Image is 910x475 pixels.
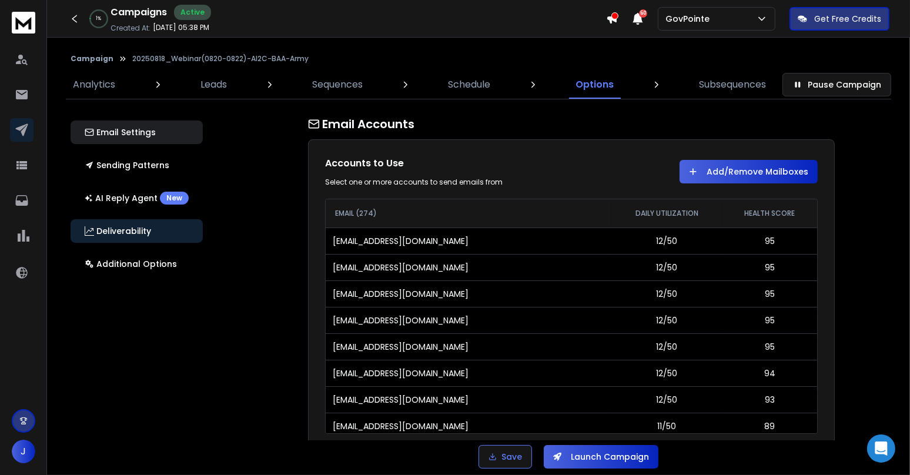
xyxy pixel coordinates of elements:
[722,254,817,280] td: 95
[479,445,532,469] button: Save
[71,121,203,144] button: Email Settings
[611,199,722,228] th: DAILY UTILIZATION
[111,5,167,19] h1: Campaigns
[722,199,817,228] th: HEALTH SCORE
[85,126,156,138] p: Email Settings
[71,219,203,243] button: Deliverability
[722,280,817,307] td: 95
[441,71,497,99] a: Schedule
[333,394,469,406] p: [EMAIL_ADDRESS][DOMAIN_NAME]
[85,258,177,270] p: Additional Options
[12,12,35,34] img: logo
[722,333,817,360] td: 95
[611,307,722,333] td: 12/50
[680,160,818,183] button: Add/Remove Mailboxes
[611,386,722,413] td: 12/50
[611,280,722,307] td: 12/50
[699,78,766,92] p: Subsequences
[71,153,203,177] button: Sending Patterns
[611,360,722,386] td: 12/50
[333,262,469,273] p: [EMAIL_ADDRESS][DOMAIN_NAME]
[312,78,363,92] p: Sequences
[73,78,115,92] p: Analytics
[85,225,151,237] p: Deliverability
[325,156,560,170] h1: Accounts to Use
[639,9,647,18] span: 50
[160,192,189,205] div: New
[867,434,895,463] div: Open Intercom Messenger
[722,228,817,254] td: 95
[611,228,722,254] td: 12/50
[71,186,203,210] button: AI Reply AgentNew
[71,252,203,276] button: Additional Options
[96,15,102,22] p: 1 %
[665,13,714,25] p: GovPointe
[153,23,209,32] p: [DATE] 05:38 PM
[200,78,227,92] p: Leads
[12,440,35,463] button: J
[722,360,817,386] td: 94
[111,24,150,33] p: Created At:
[722,413,817,439] td: 89
[544,445,658,469] button: Launch Campaign
[193,71,234,99] a: Leads
[333,315,469,326] p: [EMAIL_ADDRESS][DOMAIN_NAME]
[722,307,817,333] td: 95
[326,199,611,228] th: EMAIL (274)
[789,7,889,31] button: Get Free Credits
[71,54,113,63] button: Campaign
[814,13,881,25] p: Get Free Credits
[305,71,370,99] a: Sequences
[568,71,621,99] a: Options
[85,159,169,171] p: Sending Patterns
[692,71,773,99] a: Subsequences
[611,333,722,360] td: 12/50
[722,386,817,413] td: 93
[132,54,309,63] p: 20250818_Webinar(0820-0822)-AI2C-BAA-Army
[782,73,891,96] button: Pause Campaign
[576,78,614,92] p: Options
[325,178,560,187] div: Select one or more accounts to send emails from
[66,71,122,99] a: Analytics
[333,367,469,379] p: [EMAIL_ADDRESS][DOMAIN_NAME]
[333,288,469,300] p: [EMAIL_ADDRESS][DOMAIN_NAME]
[333,420,469,432] p: [EMAIL_ADDRESS][DOMAIN_NAME]
[85,192,189,205] p: AI Reply Agent
[448,78,490,92] p: Schedule
[333,341,469,353] p: [EMAIL_ADDRESS][DOMAIN_NAME]
[611,413,722,439] td: 11/50
[333,235,469,247] p: [EMAIL_ADDRESS][DOMAIN_NAME]
[308,116,835,132] h1: Email Accounts
[611,254,722,280] td: 12/50
[174,5,211,20] div: Active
